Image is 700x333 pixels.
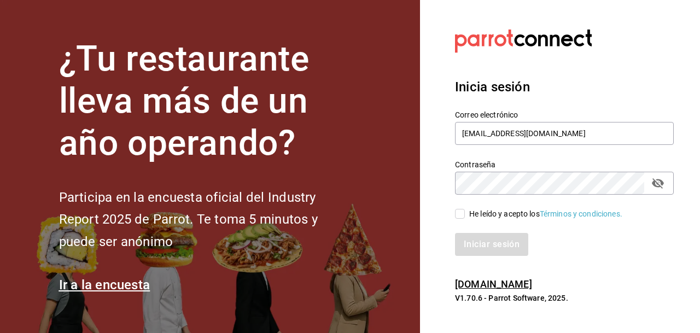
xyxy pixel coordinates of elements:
[540,209,622,218] a: Términos y condiciones.
[455,161,674,168] label: Contraseña
[455,77,674,97] h3: Inicia sesión
[455,278,532,290] a: [DOMAIN_NAME]
[649,174,667,192] button: passwordField
[455,111,674,119] label: Correo electrónico
[455,293,674,303] p: V1.70.6 - Parrot Software, 2025.
[469,208,622,220] div: He leído y acepto los
[455,122,674,145] input: Ingresa tu correo electrónico
[59,38,354,164] h1: ¿Tu restaurante lleva más de un año operando?
[59,186,354,253] h2: Participa en la encuesta oficial del Industry Report 2025 de Parrot. Te toma 5 minutos y puede se...
[59,277,150,293] a: Ir a la encuesta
